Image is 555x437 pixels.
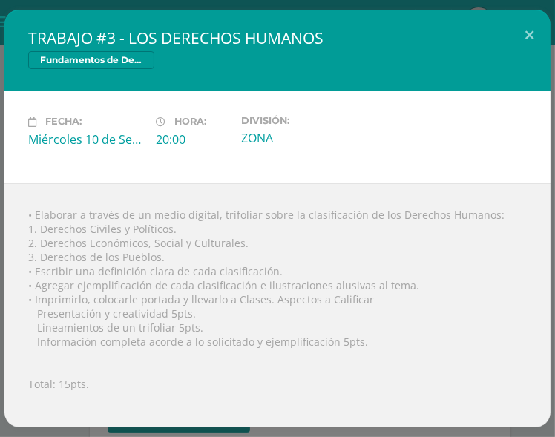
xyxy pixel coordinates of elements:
[45,116,82,128] span: Fecha:
[156,131,229,148] div: 20:00
[174,116,206,128] span: Hora:
[241,115,357,126] label: División:
[28,51,154,69] span: Fundamentos de Derecho
[508,10,551,60] button: Close (Esc)
[28,131,144,148] div: Miércoles 10 de Septiembre
[28,27,527,48] h2: TRABAJO #3 - LOS DERECHOS HUMANOS
[4,183,551,427] div: • Elaborar a través de un medio digital, trifoliar sobre la clasificación de los Derechos Humanos...
[241,130,357,146] div: ZONA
